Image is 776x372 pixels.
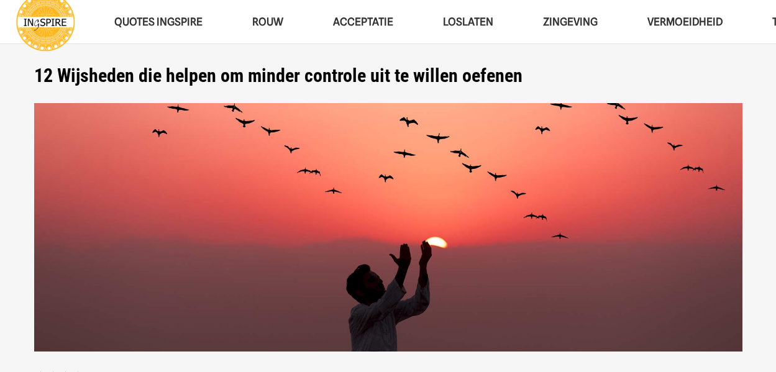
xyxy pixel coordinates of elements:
[333,16,393,28] span: Acceptatie
[89,6,227,38] a: QUOTES INGSPIREQUOTES INGSPIRE Menu
[227,6,308,38] a: ROUWROUW Menu
[34,103,742,352] img: Loslaten quotes - spreuken over leren loslaten en, accepteren, gedachten loslaten en controle ler...
[252,16,283,28] span: ROUW
[114,16,203,28] span: QUOTES INGSPIRE
[308,6,418,38] a: AcceptatieAcceptatie Menu
[34,65,742,87] h1: 12 Wijsheden die helpen om minder controle uit te willen oefenen
[418,6,518,38] a: LoslatenLoslaten Menu
[518,6,623,38] a: ZingevingZingeving Menu
[623,6,747,38] a: VERMOEIDHEIDVERMOEIDHEID Menu
[647,16,723,28] span: VERMOEIDHEID
[543,16,598,28] span: Zingeving
[443,16,493,28] span: Loslaten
